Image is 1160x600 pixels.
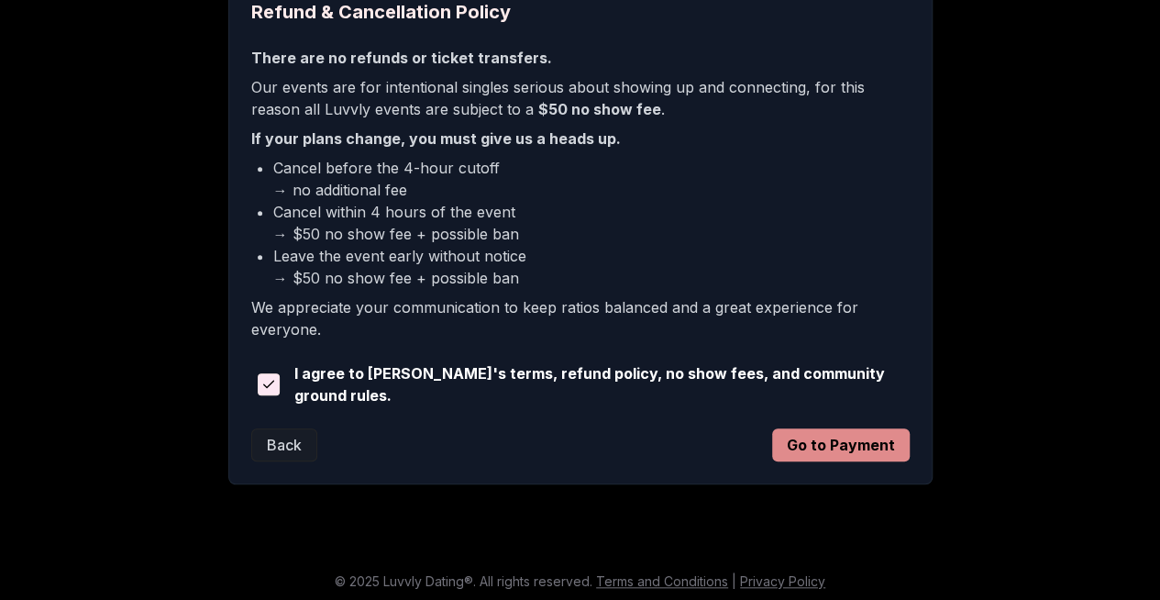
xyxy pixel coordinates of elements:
[251,128,910,150] p: If your plans change, you must give us a heads up.
[732,573,736,589] span: |
[251,76,910,120] p: Our events are for intentional singles serious about showing up and connecting, for this reason a...
[273,157,910,201] li: Cancel before the 4-hour cutoff → no additional fee
[273,245,910,289] li: Leave the event early without notice → $50 no show fee + possible ban
[538,100,661,118] b: $50 no show fee
[596,573,728,589] a: Terms and Conditions
[772,428,910,461] button: Go to Payment
[294,362,910,406] span: I agree to [PERSON_NAME]'s terms, refund policy, no show fees, and community ground rules.
[251,296,910,340] p: We appreciate your communication to keep ratios balanced and a great experience for everyone.
[251,47,910,69] p: There are no refunds or ticket transfers.
[273,201,910,245] li: Cancel within 4 hours of the event → $50 no show fee + possible ban
[740,573,825,589] a: Privacy Policy
[251,428,317,461] button: Back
